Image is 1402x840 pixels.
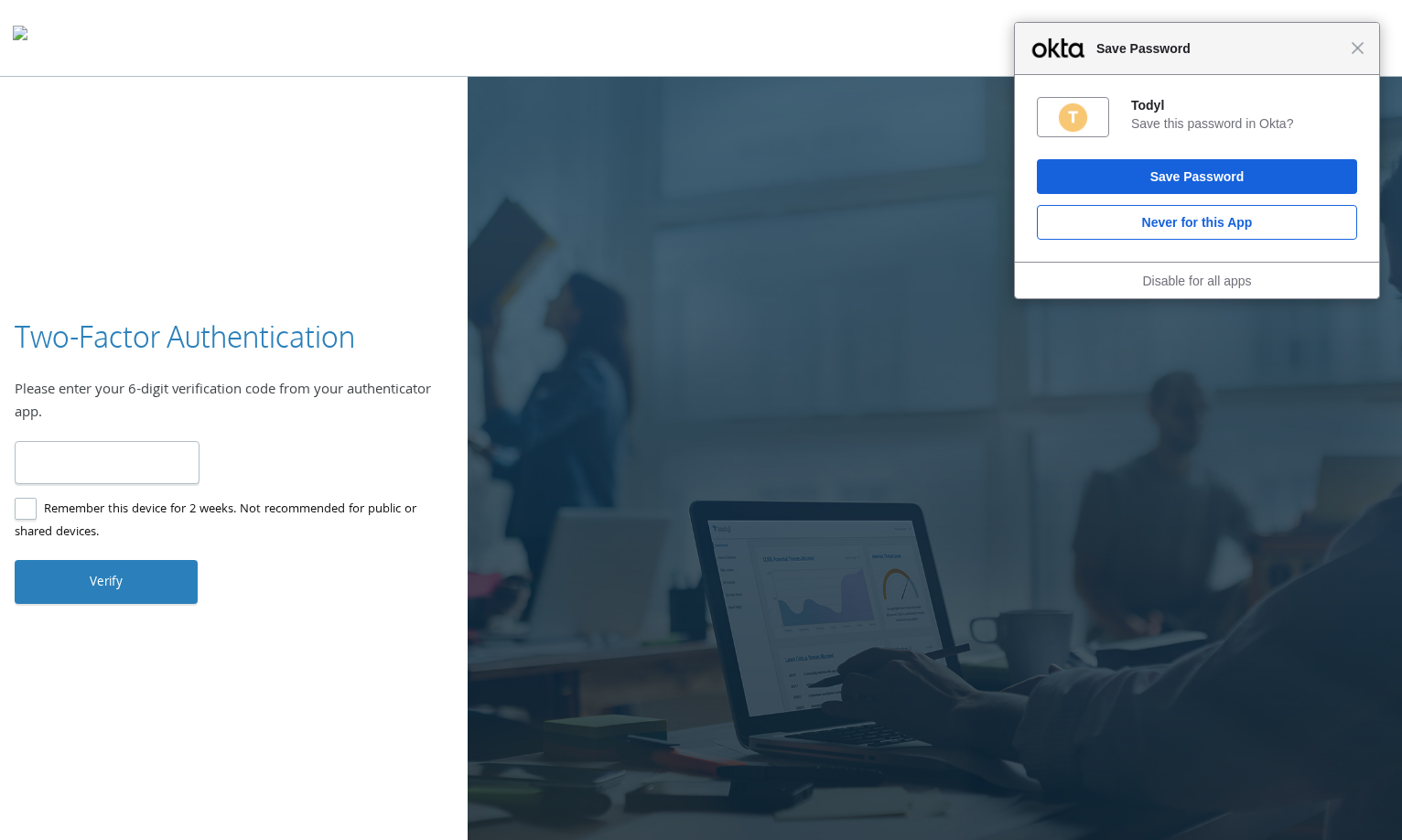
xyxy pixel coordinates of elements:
span: Close [1351,41,1364,55]
button: Save Password [1037,159,1357,194]
h3: Two-Factor Authentication [15,317,355,358]
div: Save this password in Okta? [1131,115,1357,132]
a: Disable for all apps [1142,274,1251,288]
button: Verify [15,560,198,604]
div: Todyl [1131,97,1357,113]
label: Remember this device for 2 weeks. Not recommended for public or shared devices. [15,499,438,544]
img: Xt+jbwAAAAZJREFUAwAn0oSzCA2izgAAAABJRU5ErkJggg== [1057,102,1089,134]
img: todyl-logo-dark.svg [13,19,27,56]
button: Never for this App [1037,205,1357,240]
span: Save Password [1087,38,1351,59]
div: Please enter your 6-digit verification code from your authenticator app. [15,380,453,426]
